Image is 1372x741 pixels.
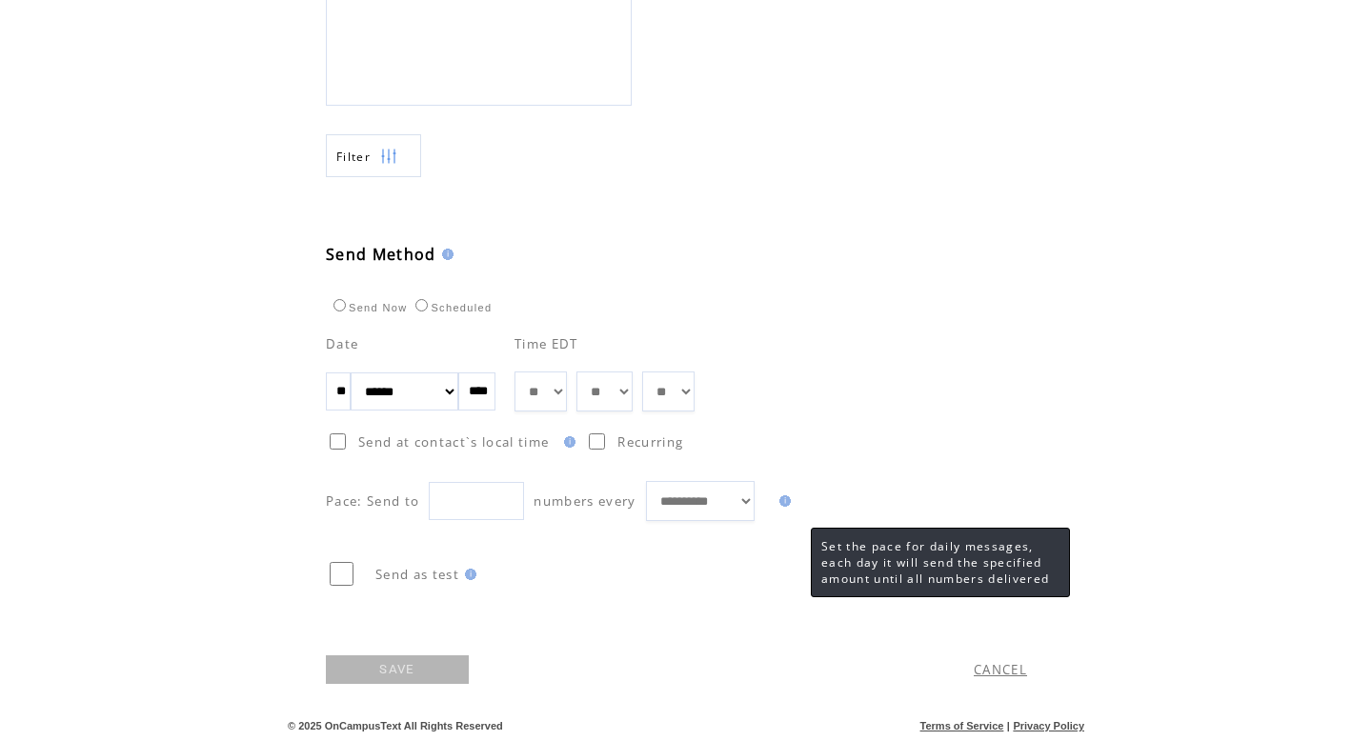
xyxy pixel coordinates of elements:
[411,302,492,313] label: Scheduled
[326,134,421,177] a: Filter
[558,436,575,448] img: help.gif
[821,538,1049,587] span: Set the pace for daily messages, each day it will send the specified amount until all numbers del...
[288,720,503,731] span: © 2025 OnCampusText All Rights Reserved
[333,299,346,311] input: Send Now
[326,335,358,352] span: Date
[326,655,469,684] a: SAVE
[326,492,419,510] span: Pace: Send to
[336,149,371,165] span: Show filters
[326,244,436,265] span: Send Method
[514,335,578,352] span: Time EDT
[358,433,549,451] span: Send at contact`s local time
[617,433,683,451] span: Recurring
[534,492,636,510] span: numbers every
[375,566,459,583] span: Send as test
[920,720,1004,731] a: Terms of Service
[436,249,454,260] img: help.gif
[415,299,428,311] input: Scheduled
[1013,720,1084,731] a: Privacy Policy
[459,569,476,580] img: help.gif
[380,135,397,178] img: filters.png
[774,495,791,507] img: help.gif
[329,302,407,313] label: Send Now
[974,661,1027,678] a: CANCEL
[1007,720,1010,731] span: |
